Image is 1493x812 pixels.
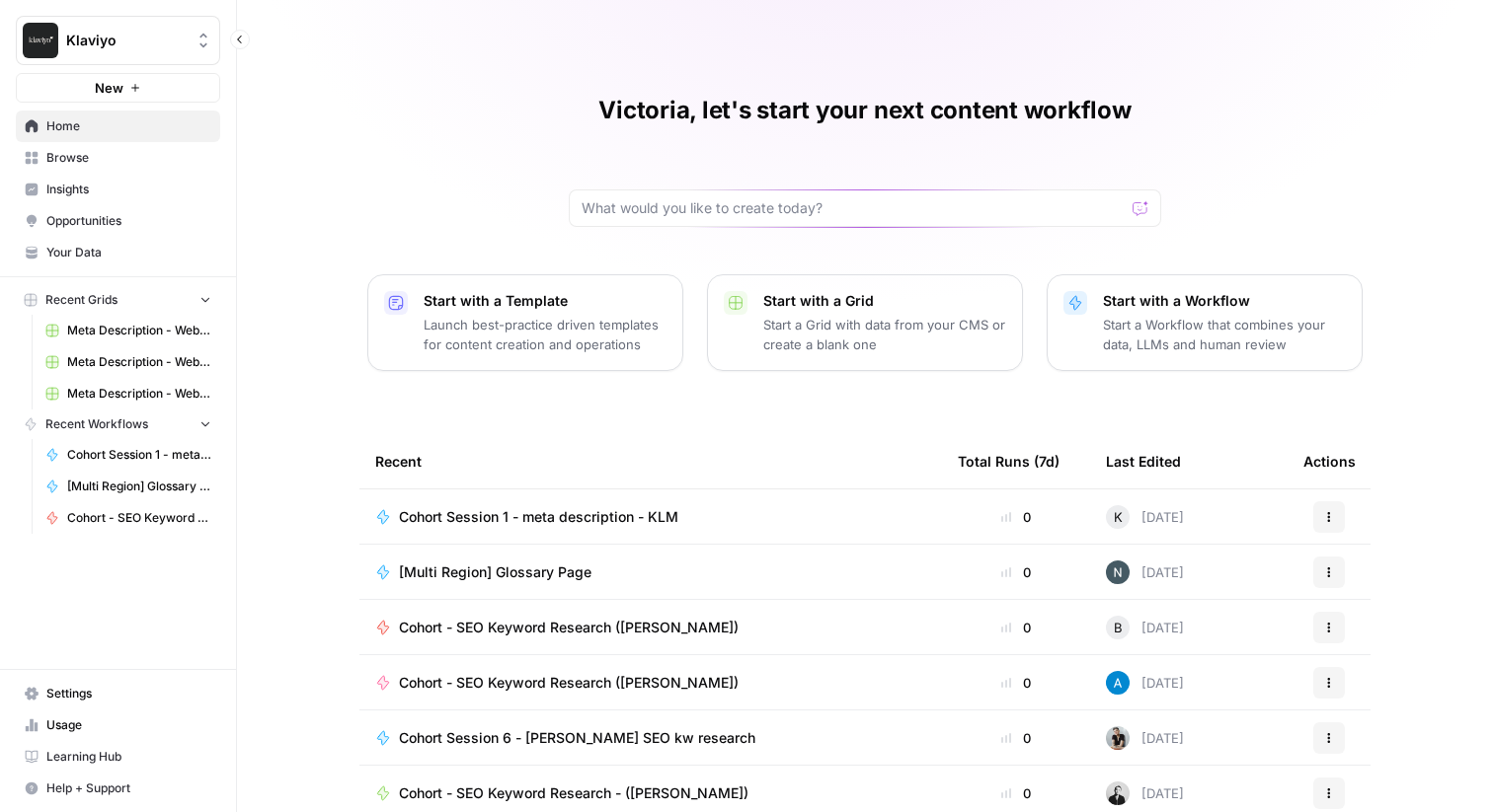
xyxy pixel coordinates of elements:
button: Start with a WorkflowStart a Workflow that combines your data, LLMs and human review [1047,274,1363,371]
div: 0 [958,507,1074,527]
a: Cohort Session 1 - meta description - KLM [375,507,926,527]
span: B [1114,618,1123,637]
a: Cohort Session 6 - [PERSON_NAME] SEO kw research [375,728,926,748]
div: 0 [958,562,1074,582]
span: Meta Description - Web Page Grid (1) [67,353,211,371]
button: Recent Workflows [16,409,220,439]
div: [DATE] [1106,560,1184,584]
span: Learning Hub [46,748,211,766]
div: [DATE] [1106,726,1184,750]
span: Klaviyo [66,31,186,50]
a: [Multi Region] Glossary Page [375,562,926,582]
img: agixb8m0qbbcrmfkdsdfmvqkq020 [1106,781,1130,805]
button: Start with a TemplateLaunch best-practice driven templates for content creation and operations [367,274,683,371]
span: Recent Workflows [45,415,148,433]
a: Opportunities [16,205,220,237]
div: [DATE] [1106,505,1184,529]
img: qq1exqcea0wapzto7wd7elbwtl3p [1106,726,1130,750]
span: Cohort - SEO Keyword Research - ([PERSON_NAME]) [399,783,748,803]
div: 0 [958,673,1074,693]
a: Meta Description - Web Page Grid (2) [37,315,220,346]
a: Usage [16,709,220,741]
span: Usage [46,716,211,734]
span: Help + Support [46,779,211,797]
a: Browse [16,142,220,174]
a: Settings [16,678,220,709]
a: Cohort - SEO Keyword Research ([PERSON_NAME]) [37,502,220,534]
span: [Multi Region] Glossary Page [67,478,211,495]
a: [Multi Region] Glossary Page [37,471,220,502]
span: Meta Description - Web Page Grid [67,385,211,403]
div: [DATE] [1106,671,1184,695]
span: [Multi Region] Glossary Page [399,562,591,582]
span: Cohort Session 1 - meta description - KLM [399,507,678,527]
span: Your Data [46,244,211,261]
a: Cohort - SEO Keyword Research ([PERSON_NAME]) [375,618,926,637]
button: Recent Grids [16,285,220,315]
div: Total Runs (7d) [958,434,1060,488]
img: mfx9qxiwvwbk9y2m949wqpoopau8 [1106,560,1130,584]
span: Opportunities [46,212,211,230]
h1: Victoria, let's start your next content workflow [598,95,1131,126]
span: Cohort - SEO Keyword Research ([PERSON_NAME]) [67,509,211,527]
a: Cohort - SEO Keyword Research ([PERSON_NAME]) [375,673,926,693]
div: Recent [375,434,926,488]
a: Cohort - SEO Keyword Research - ([PERSON_NAME]) [375,783,926,803]
p: Launch best-practice driven templates for content creation and operations [424,315,667,354]
span: Settings [46,685,211,702]
p: Start a Grid with data from your CMS or create a blank one [763,315,1006,354]
span: Insights [46,181,211,198]
a: Home [16,111,220,142]
div: 0 [958,728,1074,748]
span: Cohort Session 1 - meta description - KLM [67,446,211,464]
div: 0 [958,618,1074,637]
span: K [1114,507,1123,527]
p: Start with a Workflow [1103,291,1346,311]
a: Learning Hub [16,741,220,773]
span: Recent Grids [45,291,118,309]
a: Your Data [16,237,220,268]
button: Start with a GridStart a Grid with data from your CMS or create a blank one [707,274,1023,371]
div: [DATE] [1106,616,1184,639]
button: New [16,73,220,103]
span: Browse [46,149,211,167]
a: Insights [16,174,220,205]
a: Cohort Session 1 - meta description - KLM [37,439,220,471]
p: Start with a Grid [763,291,1006,311]
img: o3cqybgnmipr355j8nz4zpq1mc6x [1106,671,1130,695]
a: Meta Description - Web Page Grid (1) [37,346,220,378]
span: Cohort - SEO Keyword Research ([PERSON_NAME]) [399,673,739,693]
div: Last Edited [1106,434,1181,488]
a: Meta Description - Web Page Grid [37,378,220,409]
p: Start a Workflow that combines your data, LLMs and human review [1103,315,1346,354]
img: Klaviyo Logo [23,23,58,58]
div: [DATE] [1106,781,1184,805]
input: What would you like to create today? [582,198,1125,218]
span: Cohort - SEO Keyword Research ([PERSON_NAME]) [399,618,739,637]
span: Meta Description - Web Page Grid (2) [67,322,211,339]
div: Actions [1303,434,1356,488]
p: Start with a Template [424,291,667,311]
div: 0 [958,783,1074,803]
button: Workspace: Klaviyo [16,16,220,65]
span: Cohort Session 6 - [PERSON_NAME] SEO kw research [399,728,755,748]
button: Help + Support [16,773,220,804]
span: New [95,78,123,98]
span: Home [46,117,211,135]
